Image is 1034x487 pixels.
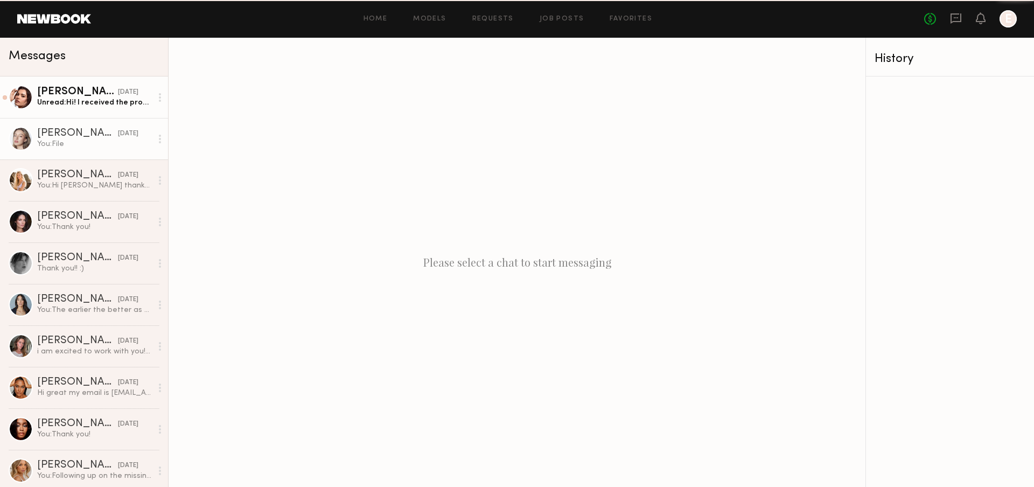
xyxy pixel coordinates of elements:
[37,305,152,315] div: You: The earlier the better as content was due on 9.10, thank you!
[118,129,138,139] div: [DATE]
[37,377,118,388] div: [PERSON_NAME]
[37,419,118,429] div: [PERSON_NAME]
[37,346,152,357] div: i am excited to work with you!💖
[37,170,118,180] div: [PERSON_NAME]
[9,50,66,62] span: Messages
[37,294,118,305] div: [PERSON_NAME]
[37,87,118,98] div: [PERSON_NAME]
[37,98,152,108] div: Unread: Hi! I received the products and am just waiting on a brief! Thanks :)
[118,461,138,471] div: [DATE]
[118,336,138,346] div: [DATE]
[37,263,152,274] div: Thank you!! :)
[37,388,152,398] div: Hi great my email is [EMAIL_ADDRESS][DOMAIN_NAME]
[1000,10,1017,27] a: E
[610,16,652,23] a: Favorites
[118,87,138,98] div: [DATE]
[875,53,1025,65] div: History
[413,16,446,23] a: Models
[37,460,118,471] div: [PERSON_NAME]
[37,471,152,481] div: You: Following up on the missing content, thank you!
[37,336,118,346] div: [PERSON_NAME]
[37,253,118,263] div: [PERSON_NAME]
[118,253,138,263] div: [DATE]
[169,38,865,487] div: Please select a chat to start messaging
[540,16,584,23] a: Job Posts
[118,419,138,429] div: [DATE]
[472,16,514,23] a: Requests
[37,139,152,149] div: You: File
[118,295,138,305] div: [DATE]
[37,222,152,232] div: You: Thank you!
[37,211,118,222] div: [PERSON_NAME]
[118,212,138,222] div: [DATE]
[118,170,138,180] div: [DATE]
[37,180,152,191] div: You: Hi [PERSON_NAME] thanks for sending! Unfortunately need to ask for a revision as we’re looki...
[118,378,138,388] div: [DATE]
[37,429,152,440] div: You: Thank you!
[364,16,388,23] a: Home
[37,128,118,139] div: [PERSON_NAME]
